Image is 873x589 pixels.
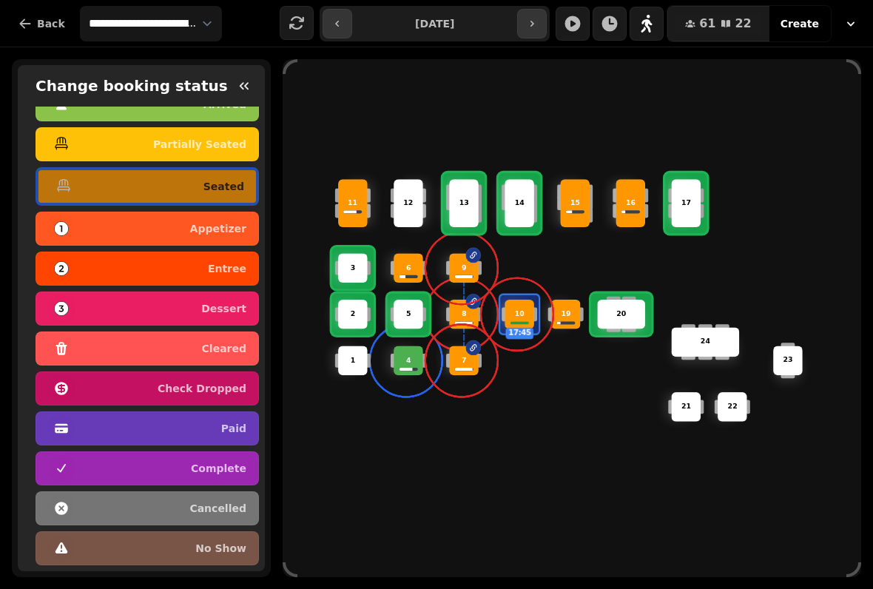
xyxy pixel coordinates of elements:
p: complete [191,463,246,474]
p: cancelled [189,503,246,514]
p: 12 [403,198,413,209]
p: 16 [626,198,636,209]
p: 11 [348,198,357,209]
p: 3 [351,263,356,273]
p: dessert [201,303,246,314]
p: 14 [515,198,525,209]
p: 1 [351,355,356,366]
p: 17 [681,198,691,209]
p: 21 [681,402,691,412]
p: 19 [561,309,570,320]
span: Create [781,18,819,29]
p: 10 [515,309,525,320]
p: 15 [570,198,580,209]
p: check dropped [158,383,246,394]
p: 22 [727,402,737,412]
p: 8 [462,309,467,320]
h2: Change booking status [30,75,228,96]
button: seated [36,167,259,206]
p: seated [203,181,244,192]
span: 22 [735,18,751,30]
p: 20 [616,309,626,320]
button: cancelled [36,491,259,525]
button: paid [36,411,259,445]
button: complete [36,451,259,485]
span: Back [37,18,65,29]
button: Back [6,6,77,41]
p: partially seated [153,139,246,149]
p: 4 [406,355,411,366]
p: 23 [783,355,792,366]
button: check dropped [36,371,259,405]
button: Create [769,6,831,41]
p: 9 [462,263,467,273]
span: 61 [699,18,715,30]
p: cleared [202,343,246,354]
p: entree [208,263,246,274]
p: appetizer [190,223,246,234]
button: cleared [36,331,259,366]
p: arrived [203,99,246,110]
p: 7 [462,355,467,366]
button: dessert [36,292,259,326]
p: 5 [406,309,411,320]
p: 17:45 [506,329,532,338]
p: 6 [406,263,411,273]
p: 13 [459,198,468,209]
button: appetizer [36,212,259,246]
p: paid [221,423,246,434]
p: 2 [351,309,356,320]
p: no show [195,543,246,553]
p: 24 [701,337,710,347]
button: entree [36,252,259,286]
button: partially seated [36,127,259,161]
button: no show [36,531,259,565]
button: 6122 [667,6,769,41]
